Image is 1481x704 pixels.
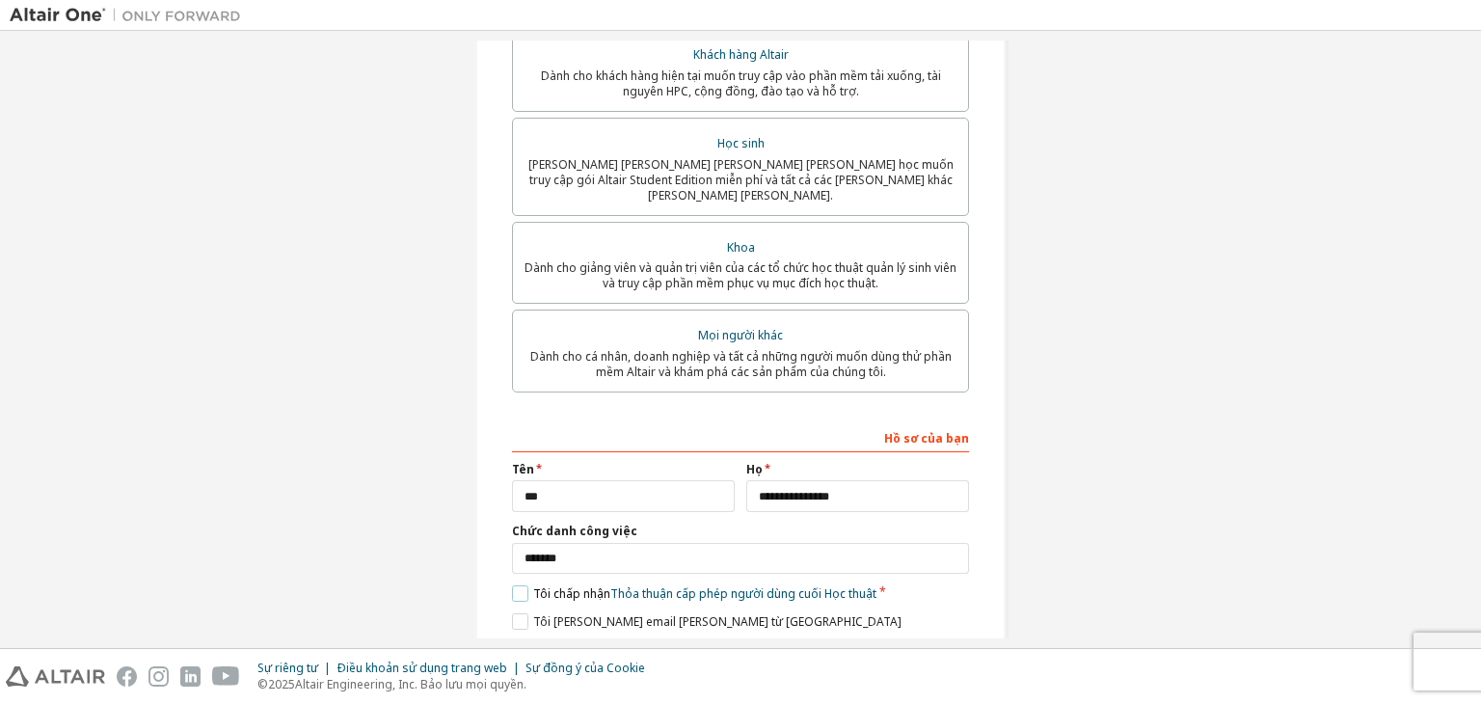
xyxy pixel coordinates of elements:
font: Dành cho khách hàng hiện tại muốn truy cập vào phần mềm tải xuống, tài nguyên HPC, cộng đồng, đào... [541,68,941,99]
font: Điều khoản sử dụng trang web [337,660,507,676]
img: instagram.svg [148,666,169,687]
font: Tôi [PERSON_NAME] email [PERSON_NAME] từ [GEOGRAPHIC_DATA] [533,613,902,630]
img: youtube.svg [212,666,240,687]
font: Khoa [727,239,755,256]
font: [PERSON_NAME] [PERSON_NAME] [PERSON_NAME] [PERSON_NAME] học muốn truy cập gói Altair Student Edit... [528,156,954,203]
font: © [257,676,268,692]
font: Học sinh [717,135,765,151]
font: Sự đồng ý của Cookie [525,660,645,676]
img: linkedin.svg [180,666,201,687]
font: Tôi chấp nhận [533,585,610,602]
font: Họ [746,461,763,477]
font: Chức danh công việc [512,523,637,539]
font: Dành cho cá nhân, doanh nghiệp và tất cả những người muốn dùng thử phần mềm Altair và khám phá cá... [530,348,952,380]
font: Dành cho giảng viên và quản trị viên của các tổ chức học thuật quản lý sinh viên và truy cập phần... [525,259,956,291]
font: Altair Engineering, Inc. Bảo lưu mọi quyền. [295,676,526,692]
font: 2025 [268,676,295,692]
font: Tên [512,461,534,477]
font: Học thuật [824,585,876,602]
font: Sự riêng tư [257,660,318,676]
img: altair_logo.svg [6,666,105,687]
img: Altair One [10,6,251,25]
font: Mọi người khác [698,327,783,343]
font: Khách hàng Altair [693,46,789,63]
img: facebook.svg [117,666,137,687]
font: Hồ sơ của bạn [884,430,969,447]
font: Thỏa thuận cấp phép người dùng cuối [610,585,821,602]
